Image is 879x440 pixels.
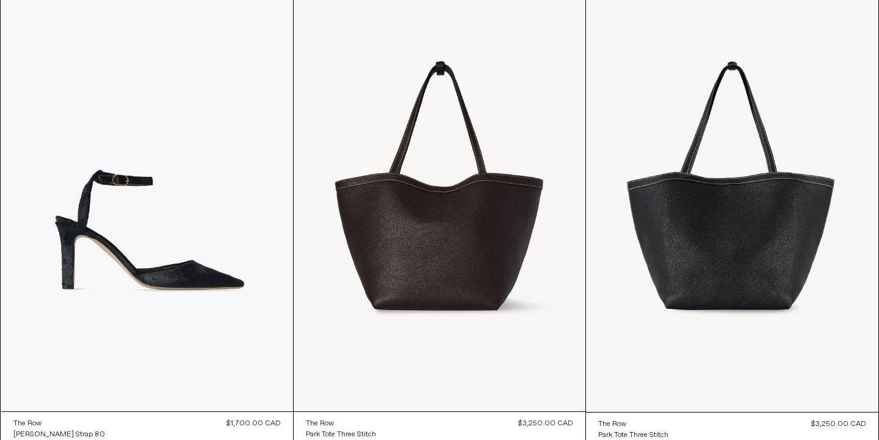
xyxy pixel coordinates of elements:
a: The Row [306,418,376,429]
a: [PERSON_NAME] Strap 80 [13,429,105,440]
div: Park Tote Three Stitch [306,430,376,440]
div: [PERSON_NAME] Strap 80 [13,430,105,440]
div: $3,250.00 CAD [518,418,573,429]
div: The Row [306,419,334,429]
div: $1,700.00 CAD [226,418,281,429]
div: The Row [13,419,42,429]
div: The Row [598,419,626,430]
div: $3,250.00 CAD [811,419,866,430]
a: The Row [13,418,105,429]
a: Park Tote Three Stitch [306,429,376,440]
a: The Row [598,419,668,430]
